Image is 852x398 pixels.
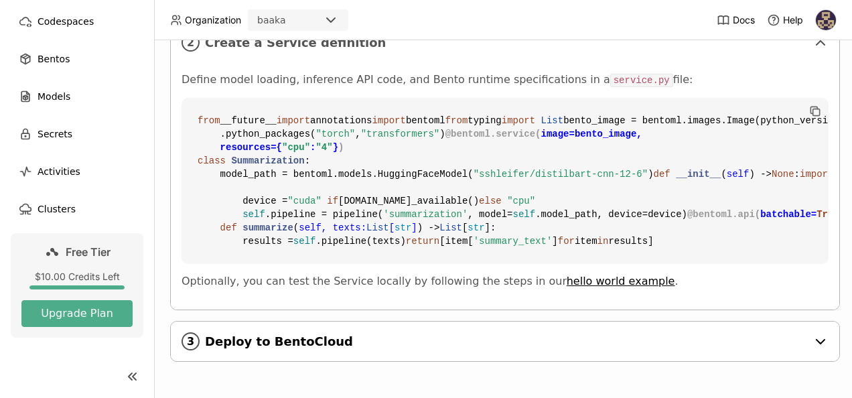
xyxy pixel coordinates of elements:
[783,14,803,26] span: Help
[816,10,836,30] img: Vijay Vardhan Reddy
[11,196,143,222] a: Clusters
[171,322,839,361] div: 3Deploy to BentoCloud
[513,209,536,220] span: self
[299,222,417,233] span: self, texts: [ ]
[220,222,237,233] span: def
[767,13,803,27] div: Help
[327,196,338,206] span: if
[816,209,839,220] span: True
[205,36,807,50] span: Create a Service definition
[474,169,648,180] span: "sshleifer/distilbart-cnn-12-6"
[287,196,321,206] span: "cuda"
[717,13,755,27] a: Docs
[38,201,76,217] span: Clusters
[11,121,143,147] a: Secrets
[182,34,200,52] i: 2
[372,115,405,126] span: import
[231,155,304,166] span: Summarization
[772,169,794,180] span: None
[439,222,462,233] span: List
[760,209,839,220] span: batchable=
[395,222,411,233] span: str
[687,209,845,220] span: @bentoml.api( )
[541,115,564,126] span: List
[257,13,286,27] div: baaka
[38,126,72,142] span: Secrets
[182,73,829,87] p: Define model loading, inference API code, and Bento runtime specifications in a file:
[315,142,332,153] span: "4"
[277,115,310,126] span: import
[198,155,226,166] span: class
[38,88,70,105] span: Models
[479,196,502,206] span: else
[11,8,143,35] a: Codespaces
[597,236,609,247] span: in
[445,115,468,126] span: from
[361,129,440,139] span: "transformers"
[198,115,220,126] span: from
[205,334,807,349] span: Deploy to BentoCloud
[474,236,553,247] span: 'summary_text'
[287,14,289,27] input: Selected baaka.
[676,169,721,180] span: __init__
[21,271,133,283] div: $10.00 Credits Left
[21,300,133,327] button: Upgrade Plan
[315,129,355,139] span: "torch"
[38,13,94,29] span: Codespaces
[182,332,200,350] i: 3
[182,98,829,264] code: __future__ annotations bentoml typing bento_image = bentoml.images.Image(python_version= ) \ .pyt...
[282,142,310,153] span: "cpu"
[558,236,575,247] span: for
[507,196,535,206] span: "cpu"
[11,233,143,338] a: Free Tier$10.00 Credits LeftUpgrade Plan
[242,209,265,220] span: self
[242,222,293,233] span: summarize
[366,222,389,233] span: List
[610,74,673,87] code: service.py
[468,222,484,233] span: str
[11,46,143,72] a: Bentos
[38,51,70,67] span: Bentos
[406,236,439,247] span: return
[11,83,143,110] a: Models
[171,23,839,62] div: 2Create a Service definition
[502,115,535,126] span: import
[66,245,111,259] span: Free Tier
[800,169,833,180] span: import
[567,275,675,287] a: hello world example
[383,209,468,220] span: 'summarization'
[733,14,755,26] span: Docs
[38,163,80,180] span: Activities
[293,236,316,247] span: self
[182,275,829,288] p: Optionally, you can test the Service locally by following the steps in our .
[11,158,143,185] a: Activities
[654,169,670,180] span: def
[727,169,750,180] span: self
[185,14,241,26] span: Organization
